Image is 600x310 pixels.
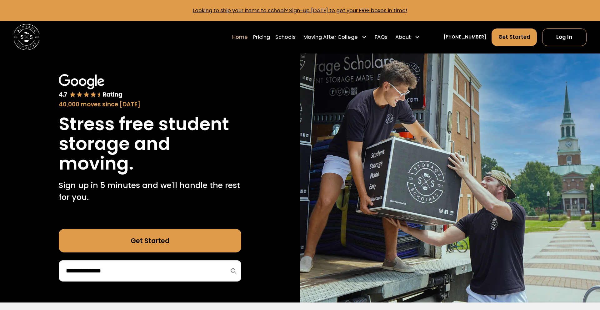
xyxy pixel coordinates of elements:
a: Home [232,28,248,46]
img: Google 4.7 star rating [59,74,122,99]
a: Get Started [492,28,537,46]
h1: Stress free student storage and moving. [59,114,241,173]
a: [PHONE_NUMBER] [443,34,486,41]
div: 40,000 moves since [DATE] [59,100,241,109]
img: Storage Scholars makes moving and storage easy. [300,53,600,302]
a: FAQs [375,28,387,46]
img: Storage Scholars main logo [13,24,39,50]
a: Looking to ship your items to school? Sign-up [DATE] to get your FREE boxes in time! [193,7,407,14]
a: home [13,24,39,50]
div: About [395,33,411,41]
a: Pricing [253,28,270,46]
a: Schools [275,28,296,46]
a: Log In [542,28,587,46]
p: Sign up in 5 minutes and we'll handle the rest for you. [59,180,241,203]
a: Get Started [59,229,241,252]
div: Moving After College [301,28,369,46]
div: Moving After College [303,33,358,41]
div: About [393,28,423,46]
